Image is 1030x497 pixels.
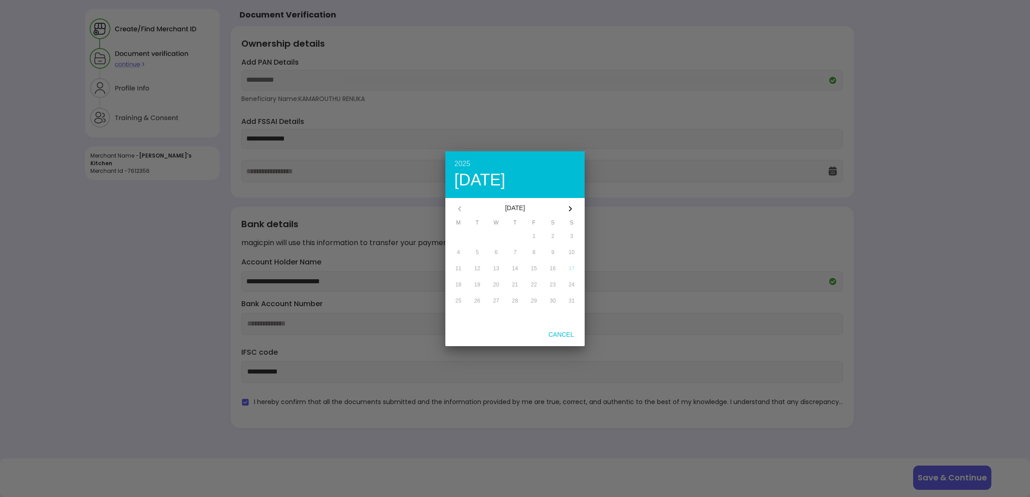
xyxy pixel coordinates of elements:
[455,265,461,272] span: 11
[543,277,562,292] button: 23
[514,249,517,255] span: 7
[457,249,460,255] span: 4
[543,229,562,244] button: 2
[493,265,499,272] span: 13
[476,249,479,255] span: 5
[562,245,581,260] button: 10
[562,277,581,292] button: 24
[512,298,518,304] span: 28
[568,249,574,255] span: 10
[468,277,487,292] button: 19
[487,293,506,308] button: 27
[471,198,559,220] div: [DATE]
[512,281,518,288] span: 21
[550,298,555,304] span: 30
[468,261,487,276] button: 12
[550,281,555,288] span: 23
[543,293,562,308] button: 30
[449,261,468,276] button: 11
[493,281,499,288] span: 20
[506,293,524,308] button: 28
[506,220,524,229] span: T
[449,245,468,260] button: 4
[468,220,487,229] span: T
[474,298,480,304] span: 26
[531,281,537,288] span: 22
[524,245,543,260] button: 8
[543,245,562,260] button: 9
[541,326,581,343] button: Cancel
[533,233,536,239] span: 1
[495,249,498,255] span: 6
[524,261,543,276] button: 15
[524,220,543,229] span: F
[562,293,581,308] button: 31
[562,229,581,244] button: 3
[533,249,536,255] span: 8
[449,220,468,229] span: M
[493,298,499,304] span: 27
[524,277,543,292] button: 22
[562,261,581,276] button: 17
[541,331,581,338] span: Cancel
[551,249,555,255] span: 9
[506,277,524,292] button: 21
[455,298,461,304] span: 25
[506,261,524,276] button: 14
[474,281,480,288] span: 19
[506,245,524,260] button: 7
[543,261,562,276] button: 16
[568,298,574,304] span: 31
[487,220,506,229] span: W
[551,233,555,239] span: 2
[454,172,576,188] div: [DATE]
[568,281,574,288] span: 24
[531,298,537,304] span: 29
[474,265,480,272] span: 12
[512,265,518,272] span: 14
[543,220,562,229] span: S
[524,229,543,244] button: 1
[550,265,555,272] span: 16
[468,245,487,260] button: 5
[455,281,461,288] span: 18
[531,265,537,272] span: 15
[449,277,468,292] button: 18
[524,293,543,308] button: 29
[487,277,506,292] button: 20
[449,293,468,308] button: 25
[562,220,581,229] span: S
[568,265,574,272] span: 17
[454,160,576,167] div: 2025
[487,245,506,260] button: 6
[570,233,573,239] span: 3
[487,261,506,276] button: 13
[468,293,487,308] button: 26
